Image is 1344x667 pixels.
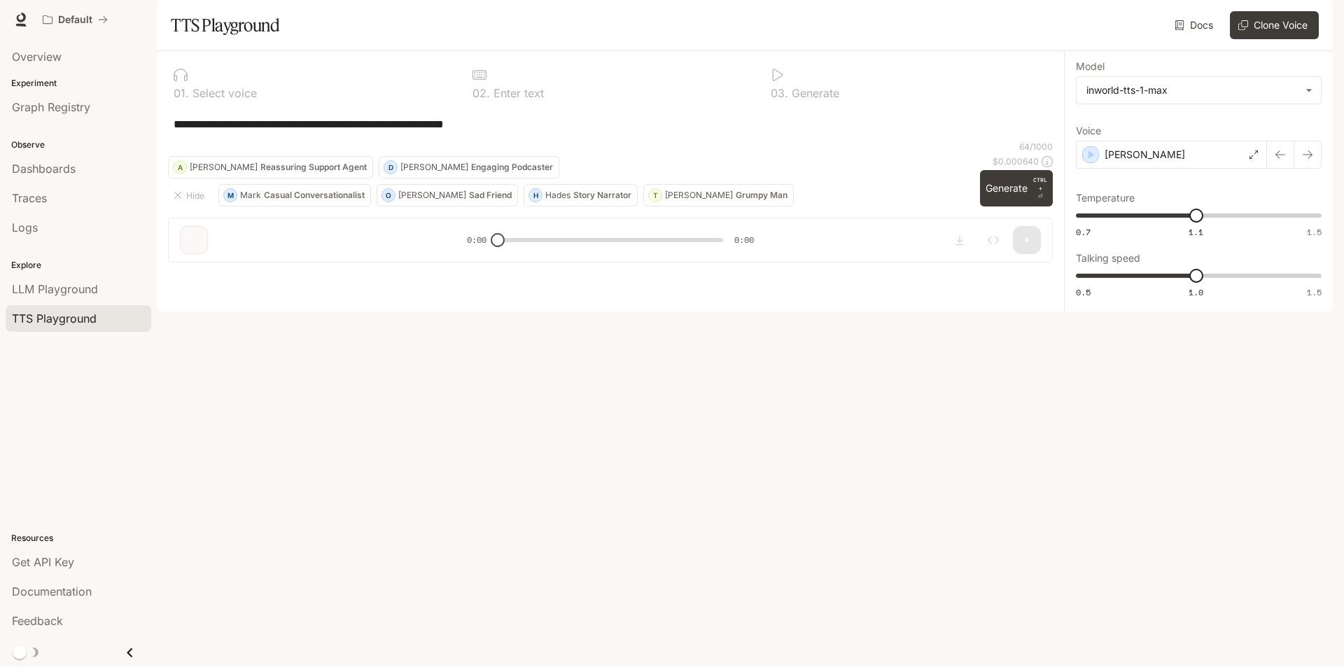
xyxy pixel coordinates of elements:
button: Hide [168,184,213,206]
p: 0 3 . [771,87,788,99]
button: Clone Voice [1230,11,1319,39]
div: D [384,156,397,178]
span: 1.5 [1307,226,1322,238]
div: T [649,184,661,206]
p: [PERSON_NAME] [1105,148,1185,162]
div: M [224,184,237,206]
p: $ 0.000640 [993,155,1039,167]
p: Hades [545,191,570,199]
p: Engaging Podcaster [471,163,553,171]
p: Mark [240,191,261,199]
div: inworld-tts-1-max [1086,83,1298,97]
p: Default [58,14,92,26]
button: D[PERSON_NAME]Engaging Podcaster [379,156,559,178]
p: Temperature [1076,193,1135,203]
p: Reassuring Support Agent [260,163,367,171]
button: All workspaces [36,6,114,34]
p: Casual Conversationalist [264,191,365,199]
div: H [529,184,542,206]
p: Talking speed [1076,253,1140,263]
p: 0 1 . [174,87,189,99]
p: Select voice [189,87,257,99]
p: [PERSON_NAME] [398,191,466,199]
p: ⏎ [1033,176,1047,201]
button: T[PERSON_NAME]Grumpy Man [643,184,794,206]
span: 0.7 [1076,226,1091,238]
span: 1.0 [1189,286,1203,298]
button: GenerateCTRL +⏎ [980,170,1053,206]
p: Voice [1076,126,1101,136]
span: 1.1 [1189,226,1203,238]
p: [PERSON_NAME] [190,163,258,171]
p: [PERSON_NAME] [665,191,733,199]
p: 64 / 1000 [1019,141,1053,153]
button: A[PERSON_NAME]Reassuring Support Agent [168,156,373,178]
p: Sad Friend [469,191,512,199]
span: 0.5 [1076,286,1091,298]
p: 0 2 . [472,87,490,99]
p: Generate [788,87,839,99]
button: HHadesStory Narrator [524,184,638,206]
p: Grumpy Man [736,191,787,199]
span: 1.5 [1307,286,1322,298]
p: Enter text [490,87,544,99]
p: CTRL + [1033,176,1047,192]
p: Model [1076,62,1105,71]
div: O [382,184,395,206]
p: [PERSON_NAME] [400,163,468,171]
a: Docs [1172,11,1219,39]
div: inworld-tts-1-max [1077,77,1321,104]
button: MMarkCasual Conversationalist [218,184,371,206]
p: Story Narrator [573,191,631,199]
div: A [174,156,186,178]
h1: TTS Playground [171,11,279,39]
button: O[PERSON_NAME]Sad Friend [377,184,518,206]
